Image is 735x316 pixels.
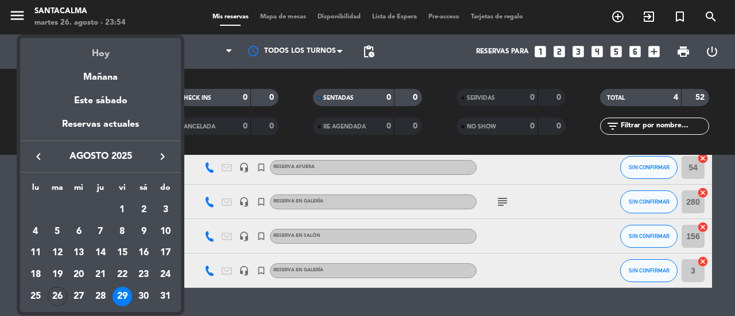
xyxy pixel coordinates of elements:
[152,149,173,164] button: keyboard_arrow_right
[133,242,155,264] td: 16 de agosto de 2025
[69,265,88,284] div: 20
[133,286,155,307] td: 30 de agosto de 2025
[25,286,47,307] td: 25 de agosto de 2025
[133,199,155,221] td: 2 de agosto de 2025
[47,181,68,199] th: martes
[154,221,176,243] td: 10 de agosto de 2025
[111,242,133,264] td: 15 de agosto de 2025
[154,181,176,199] th: domingo
[48,222,67,241] div: 5
[47,264,68,286] td: 19 de agosto de 2025
[156,243,175,263] div: 17
[25,264,47,286] td: 18 de agosto de 2025
[90,181,111,199] th: jueves
[26,243,45,263] div: 11
[90,286,111,307] td: 28 de agosto de 2025
[113,200,132,220] div: 1
[113,243,132,263] div: 15
[111,264,133,286] td: 22 de agosto de 2025
[68,264,90,286] td: 20 de agosto de 2025
[25,199,111,221] td: AGO.
[91,222,110,241] div: 7
[20,61,181,85] div: Mañana
[69,243,88,263] div: 13
[134,200,153,220] div: 2
[91,287,110,306] div: 28
[26,222,45,241] div: 4
[48,243,67,263] div: 12
[48,287,67,306] div: 26
[133,181,155,199] th: sábado
[90,242,111,264] td: 14 de agosto de 2025
[134,222,153,241] div: 9
[111,221,133,243] td: 8 de agosto de 2025
[47,286,68,307] td: 26 de agosto de 2025
[68,242,90,264] td: 13 de agosto de 2025
[113,265,132,284] div: 22
[156,150,169,163] i: keyboard_arrow_right
[90,221,111,243] td: 7 de agosto de 2025
[111,286,133,307] td: 29 de agosto de 2025
[25,242,47,264] td: 11 de agosto de 2025
[47,242,68,264] td: 12 de agosto de 2025
[68,221,90,243] td: 6 de agosto de 2025
[26,287,45,306] div: 25
[134,287,153,306] div: 30
[154,264,176,286] td: 24 de agosto de 2025
[156,222,175,241] div: 10
[20,38,181,61] div: Hoy
[28,149,49,164] button: keyboard_arrow_left
[156,287,175,306] div: 31
[25,221,47,243] td: 4 de agosto de 2025
[68,181,90,199] th: miércoles
[69,222,88,241] div: 6
[25,181,47,199] th: lunes
[91,243,110,263] div: 14
[134,243,153,263] div: 16
[90,264,111,286] td: 21 de agosto de 2025
[26,265,45,284] div: 18
[69,287,88,306] div: 27
[68,286,90,307] td: 27 de agosto de 2025
[134,265,153,284] div: 23
[133,264,155,286] td: 23 de agosto de 2025
[48,265,67,284] div: 19
[91,265,110,284] div: 21
[20,117,181,141] div: Reservas actuales
[154,242,176,264] td: 17 de agosto de 2025
[113,287,132,306] div: 29
[133,221,155,243] td: 9 de agosto de 2025
[154,286,176,307] td: 31 de agosto de 2025
[156,265,175,284] div: 24
[20,85,181,117] div: Este sábado
[49,149,152,164] span: agosto 2025
[47,221,68,243] td: 5 de agosto de 2025
[32,150,45,163] i: keyboard_arrow_left
[113,222,132,241] div: 8
[154,199,176,221] td: 3 de agosto de 2025
[156,200,175,220] div: 3
[111,181,133,199] th: viernes
[111,199,133,221] td: 1 de agosto de 2025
